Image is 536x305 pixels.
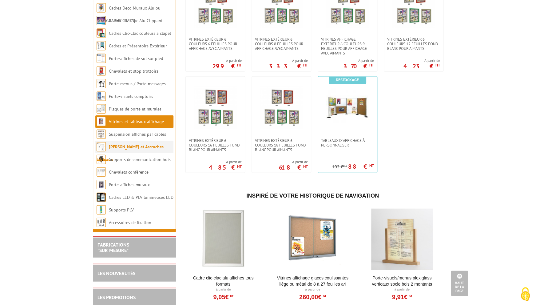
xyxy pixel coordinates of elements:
[109,131,166,137] a: Suspension affiches par câbles
[260,86,303,129] img: Vitrines extérieur 6 couleurs 18 feuilles fond blanc pour aimants
[403,58,440,63] span: A partir de
[246,193,379,199] span: Inspiré de votre historique de navigation
[228,294,233,298] sup: HT
[518,287,533,302] img: Cookies (fenêtre modale)
[451,271,468,296] a: Haut de la page
[303,62,308,68] sup: HT
[97,167,106,177] img: Chevalets conférence
[269,64,308,68] p: 333 €
[97,180,106,189] img: Porte-affiches muraux
[97,54,106,63] img: Porte-affiches de sol sur pied
[321,37,374,55] span: Vitrines affichage extérieur 6 couleurs 9 feuilles pour affichage avec aimants
[514,284,536,305] button: Cookies (fenêtre modale)
[97,294,136,300] a: LES PROMOTIONS
[237,164,242,169] sup: HT
[343,58,374,63] span: A partir de
[275,275,351,287] a: Vitrines affichage glaces coulissantes liège ou métal de 8 à 27 feuilles A4
[97,242,129,253] a: FABRICATIONS"Sur Mesure"
[109,220,151,225] a: Accessoires de fixation
[185,275,261,287] a: Cadre Clic-Clac Alu affiches tous formats
[97,66,106,76] img: Chevalets et stop trottoirs
[343,163,347,168] sup: HT
[212,64,242,68] p: 299 €
[209,159,242,164] span: A partir de
[336,77,359,82] b: Destockage
[392,295,412,299] a: 9,91€HT
[407,294,412,298] sup: HT
[109,106,161,112] a: Plaques de porte et murales
[237,62,242,68] sup: HT
[279,159,308,164] span: A partir de
[97,218,106,227] img: Accessoires de fixation
[326,86,369,129] img: Tableaux d´affichage à personnaliser
[109,56,163,61] a: Porte-affiches de sol sur pied
[209,166,242,169] p: 485 €
[109,119,164,124] a: Vitrines et tableaux affichage
[369,163,374,168] sup: HT
[109,195,173,200] a: Cadres LED & PLV lumineuses LED
[109,94,153,99] a: Porte-visuels comptoirs
[97,144,164,162] a: [PERSON_NAME] et Accroches tableaux
[343,64,374,68] p: 370 €
[387,37,440,51] span: Vitrines extérieur 6 couleurs 12 feuilles fond blanc pour aimants
[435,62,440,68] sup: HT
[369,62,374,68] sup: HT
[97,142,106,151] img: Cimaises et Accroches tableaux
[109,157,171,162] a: Supports de communication bois
[97,205,106,215] img: Supports PLV
[185,287,261,292] p: À partir de
[332,165,347,169] p: 102 €
[186,37,245,51] a: Vitrines extérieur 6 couleurs 6 feuilles pour affichage avec aimants
[97,3,106,13] img: Cadres Deco Muraux Alu ou Bois
[255,138,308,152] span: Vitrines extérieur 6 couleurs 18 feuilles fond blanc pour aimants
[275,287,351,292] p: À partir de
[269,58,308,63] span: A partir de
[348,165,374,168] p: 88 €
[189,37,242,51] span: Vitrines extérieur 6 couleurs 6 feuilles pour affichage avec aimants
[97,270,135,276] a: LES NOUVEAUTÉS
[384,37,443,51] a: Vitrines extérieur 6 couleurs 12 feuilles fond blanc pour aimants
[97,193,106,202] img: Cadres LED & PLV lumineuses LED
[109,81,166,86] a: Porte-menus / Porte-messages
[212,58,242,63] span: A partir de
[97,79,106,88] img: Porte-menus / Porte-messages
[403,64,440,68] p: 423 €
[299,295,326,299] a: 260,00€HT
[279,166,308,169] p: 618 €
[109,169,149,175] a: Chevalets conférence
[97,92,106,101] img: Porte-visuels comptoirs
[97,130,106,139] img: Suspension affiches par câbles
[97,29,106,38] img: Cadres Clic-Clac couleurs à clapet
[252,37,311,51] a: Vitrines extérieur 6 couleurs 8 feuilles pour affichage avec aimants
[321,138,374,147] span: Tableaux d´affichage à personnaliser
[321,294,326,298] sup: HT
[109,68,158,74] a: Chevalets et stop trottoirs
[194,86,237,129] img: Vitrines extérieur 6 couleurs 16 feuilles fond blanc pour aimants
[97,117,106,126] img: Vitrines et tableaux affichage
[252,138,311,152] a: Vitrines extérieur 6 couleurs 18 feuilles fond blanc pour aimants
[109,30,171,36] a: Cadres Clic-Clac couleurs à clapet
[364,287,440,292] p: À partir de
[318,138,377,147] a: Tableaux d´affichage à personnaliser
[364,275,440,287] a: Porte-Visuels/Menus Plexiglass Verticaux Socle Bois 2 Montants
[213,295,233,299] a: 9,05€HT
[109,182,150,187] a: Porte-affiches muraux
[189,138,242,152] span: Vitrines extérieur 6 couleurs 16 feuilles fond blanc pour aimants
[109,18,163,23] a: Cadres Clic-Clac Alu Clippant
[186,138,245,152] a: Vitrines extérieur 6 couleurs 16 feuilles fond blanc pour aimants
[97,5,161,23] a: Cadres Deco Muraux Alu ou [GEOGRAPHIC_DATA]
[303,164,308,169] sup: HT
[255,37,308,51] span: Vitrines extérieur 6 couleurs 8 feuilles pour affichage avec aimants
[97,104,106,114] img: Plaques de porte et murales
[318,37,377,55] a: Vitrines affichage extérieur 6 couleurs 9 feuilles pour affichage avec aimants
[109,207,134,213] a: Supports PLV
[97,41,106,50] img: Cadres et Présentoirs Extérieur
[109,43,167,49] a: Cadres et Présentoirs Extérieur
